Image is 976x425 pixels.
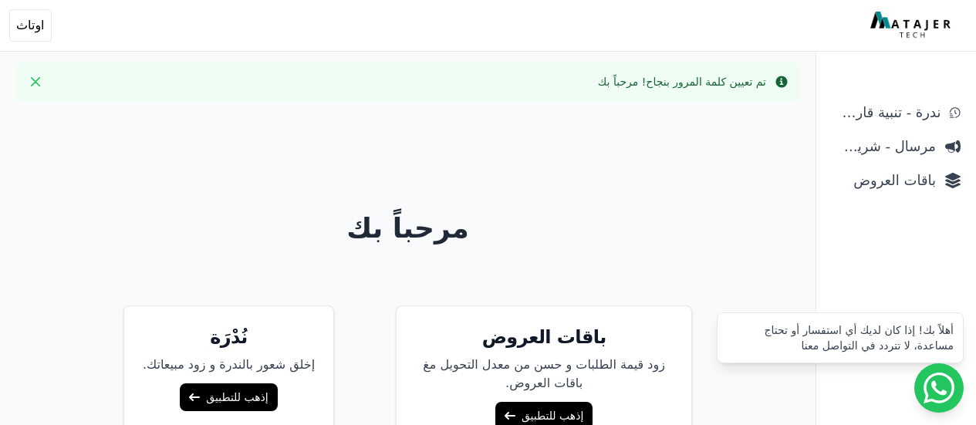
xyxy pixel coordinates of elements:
[832,136,936,157] span: مرسال - شريط دعاية
[727,322,954,353] div: أهلاً بك! إذا كان لديك أي استفسار أو تحتاج مساعدة، لا تتردد في التواصل معنا
[598,74,766,89] div: تم تعيين كلمة المرور بنجاح! مرحباً بك
[832,102,941,123] span: ندرة - تنبية قارب علي النفاذ
[143,356,315,374] p: إخلق شعور بالندرة و زود مبيعاتك.
[13,213,803,244] h1: مرحباً بك
[415,325,673,349] h5: باقات العروض
[9,9,52,42] button: اوتاث
[143,325,315,349] h5: نُدْرَة
[180,383,277,411] a: إذهب للتطبيق
[23,69,48,94] button: Close
[415,356,673,393] p: زود قيمة الطلبات و حسن من معدل التحويل مغ باقات العروض.
[832,170,936,191] span: باقات العروض
[870,12,954,39] img: MatajerTech Logo
[16,16,45,35] span: اوتاث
